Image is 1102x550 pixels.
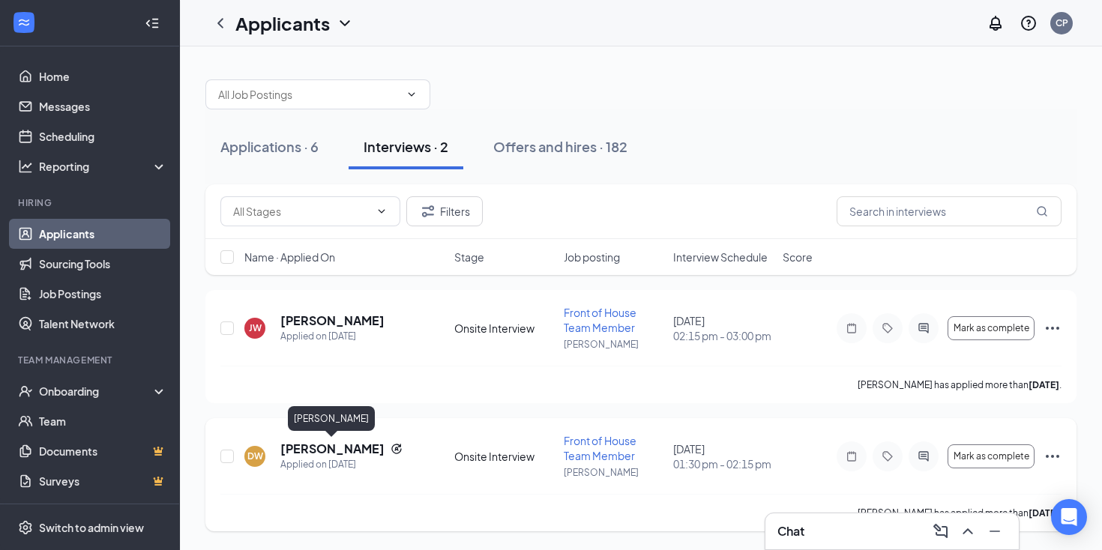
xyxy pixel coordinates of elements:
[280,457,403,472] div: Applied on [DATE]
[235,10,330,36] h1: Applicants
[280,329,385,344] div: Applied on [DATE]
[406,88,418,100] svg: ChevronDown
[915,450,933,462] svg: ActiveChat
[1044,447,1062,465] svg: Ellipses
[39,384,154,399] div: Onboarding
[39,406,167,436] a: Team
[837,196,1062,226] input: Search in interviews
[1051,499,1087,535] div: Open Intercom Messenger
[954,323,1029,333] span: Mark as complete
[288,406,375,431] div: [PERSON_NAME]
[673,250,768,265] span: Interview Schedule
[247,450,263,462] div: DW
[1029,379,1059,390] b: [DATE]
[39,309,167,339] a: Talent Network
[932,522,950,540] svg: ComposeMessage
[244,250,335,265] span: Name · Applied On
[954,451,1029,462] span: Mark as complete
[915,322,933,334] svg: ActiveChat
[454,449,555,464] div: Onsite Interview
[376,205,388,217] svg: ChevronDown
[16,15,31,30] svg: WorkstreamLogo
[673,456,774,471] span: 01:30 pm - 02:15 pm
[280,312,385,329] h5: [PERSON_NAME]
[39,121,167,151] a: Scheduling
[249,321,262,334] div: JW
[39,219,167,249] a: Applicants
[564,306,636,334] span: Front of House Team Member
[220,137,319,156] div: Applications · 6
[879,322,897,334] svg: Tag
[145,16,160,31] svg: Collapse
[858,507,1062,519] p: [PERSON_NAME] has applied more than .
[18,159,33,174] svg: Analysis
[1036,205,1048,217] svg: MagnifyingGlass
[948,316,1035,340] button: Mark as complete
[879,450,897,462] svg: Tag
[39,61,167,91] a: Home
[987,14,1005,32] svg: Notifications
[673,328,774,343] span: 02:15 pm - 03:00 pm
[39,466,167,496] a: SurveysCrown
[493,137,627,156] div: Offers and hires · 182
[929,519,953,543] button: ComposeMessage
[948,444,1035,468] button: Mark as complete
[364,137,448,156] div: Interviews · 2
[1044,319,1062,337] svg: Ellipses
[858,378,1062,391] p: [PERSON_NAME] has applied more than .
[673,441,774,471] div: [DATE]
[959,522,977,540] svg: ChevronUp
[454,250,484,265] span: Stage
[336,14,354,32] svg: ChevronDown
[983,519,1007,543] button: Minimize
[454,321,555,336] div: Onsite Interview
[18,354,164,366] div: Team Management
[39,91,167,121] a: Messages
[1020,14,1038,32] svg: QuestionInfo
[391,443,403,455] svg: Reapply
[39,159,168,174] div: Reporting
[843,322,861,334] svg: Note
[564,250,620,265] span: Job posting
[233,203,370,220] input: All Stages
[986,522,1004,540] svg: Minimize
[18,196,164,209] div: Hiring
[406,196,483,226] button: Filter Filters
[564,338,664,351] p: [PERSON_NAME]
[843,450,861,462] svg: Note
[1056,16,1068,29] div: CP
[1029,507,1059,519] b: [DATE]
[956,519,980,543] button: ChevronUp
[39,520,144,535] div: Switch to admin view
[18,384,33,399] svg: UserCheck
[777,523,804,540] h3: Chat
[419,202,437,220] svg: Filter
[39,279,167,309] a: Job Postings
[673,313,774,343] div: [DATE]
[564,466,664,479] p: [PERSON_NAME]
[39,249,167,279] a: Sourcing Tools
[211,14,229,32] svg: ChevronLeft
[39,436,167,466] a: DocumentsCrown
[18,520,33,535] svg: Settings
[280,441,385,457] h5: [PERSON_NAME]
[218,86,400,103] input: All Job Postings
[783,250,813,265] span: Score
[564,434,636,462] span: Front of House Team Member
